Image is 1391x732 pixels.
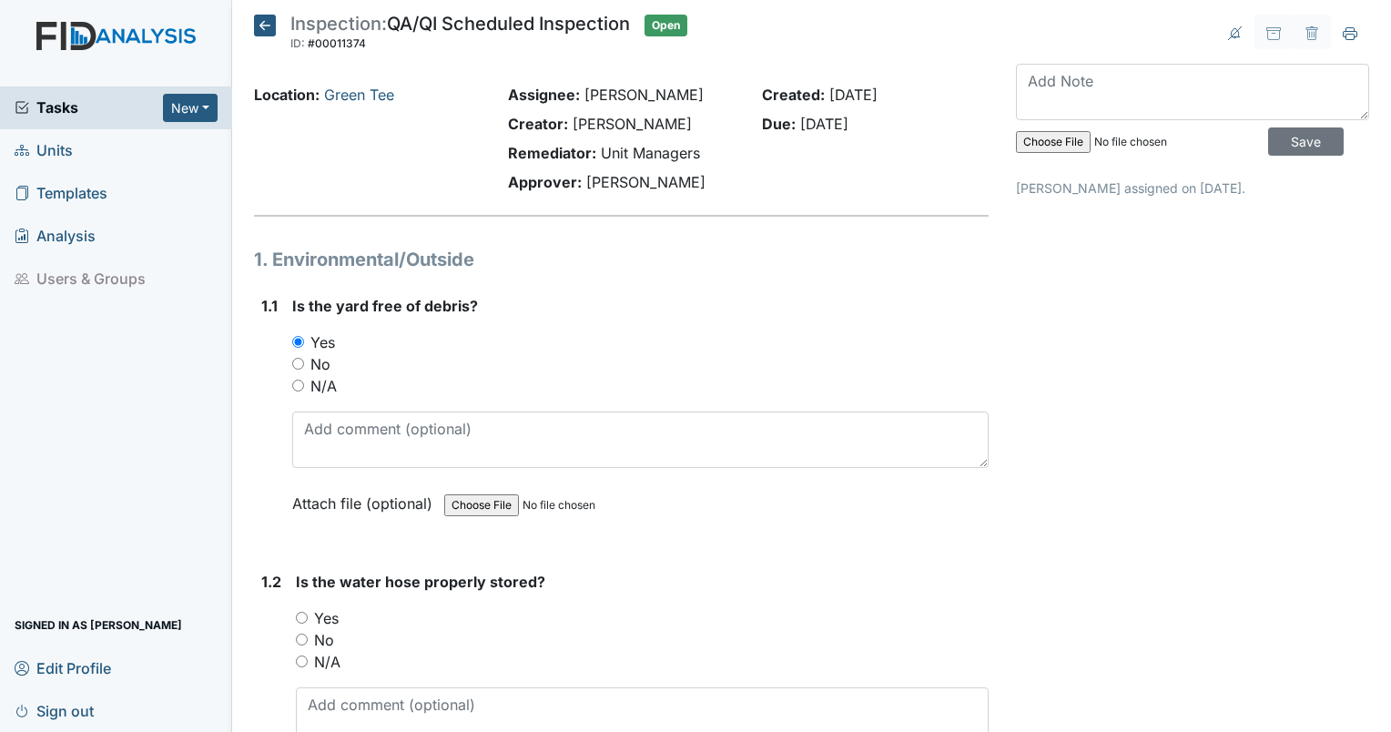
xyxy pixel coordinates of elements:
[601,144,700,162] span: Unit Managers
[1268,127,1344,156] input: Save
[290,13,387,35] span: Inspection:
[762,115,796,133] strong: Due:
[292,297,478,315] span: Is the yard free of debris?
[296,634,308,646] input: No
[15,97,163,118] a: Tasks
[586,173,706,191] span: [PERSON_NAME]
[15,137,73,165] span: Units
[15,222,96,250] span: Analysis
[645,15,687,36] span: Open
[296,573,545,591] span: Is the water hose properly stored?
[508,115,568,133] strong: Creator:
[324,86,394,104] a: Green Tee
[584,86,704,104] span: [PERSON_NAME]
[314,607,339,629] label: Yes
[762,86,825,104] strong: Created:
[508,144,596,162] strong: Remediator:
[290,15,630,55] div: QA/QI Scheduled Inspection
[15,654,111,682] span: Edit Profile
[508,86,580,104] strong: Assignee:
[261,295,278,317] label: 1.1
[15,611,182,639] span: Signed in as [PERSON_NAME]
[314,629,334,651] label: No
[296,612,308,624] input: Yes
[292,336,304,348] input: Yes
[508,173,582,191] strong: Approver:
[254,86,320,104] strong: Location:
[292,483,440,514] label: Attach file (optional)
[254,246,989,273] h1: 1. Environmental/Outside
[829,86,878,104] span: [DATE]
[163,94,218,122] button: New
[314,651,340,673] label: N/A
[261,571,281,593] label: 1.2
[310,331,335,353] label: Yes
[308,36,366,50] span: #00011374
[1016,178,1369,198] p: [PERSON_NAME] assigned on [DATE].
[310,353,330,375] label: No
[296,656,308,667] input: N/A
[800,115,848,133] span: [DATE]
[15,179,107,208] span: Templates
[292,358,304,370] input: No
[573,115,692,133] span: [PERSON_NAME]
[290,36,305,50] span: ID:
[292,380,304,391] input: N/A
[15,696,94,725] span: Sign out
[310,375,337,397] label: N/A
